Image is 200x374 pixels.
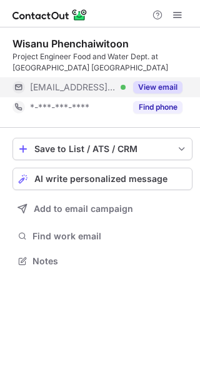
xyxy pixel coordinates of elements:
span: Add to email campaign [34,204,133,214]
div: Project Engineer Food and Water Dept. at [GEOGRAPHIC_DATA] [GEOGRAPHIC_DATA] [12,51,192,74]
div: Save to List / ATS / CRM [34,144,171,154]
button: Find work email [12,228,192,245]
button: save-profile-one-click [12,138,192,160]
button: Reveal Button [133,101,182,113]
span: Find work email [32,231,187,242]
span: Notes [32,256,187,267]
span: AI write personalized message [34,174,167,184]
button: Notes [12,252,192,270]
button: AI write personalized message [12,168,192,190]
span: [EMAIL_ADDRESS][DOMAIN_NAME] [30,82,116,93]
button: Add to email campaign [12,198,192,220]
div: Wisanu Phenchaiwitoon [12,37,129,50]
img: ContactOut v5.3.10 [12,7,87,22]
button: Reveal Button [133,81,182,93]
